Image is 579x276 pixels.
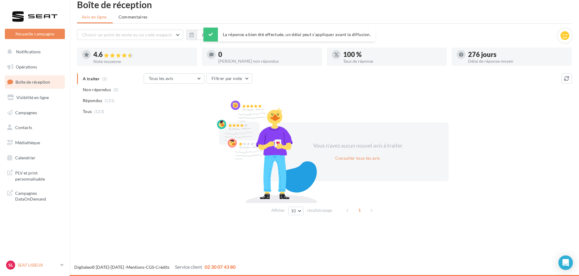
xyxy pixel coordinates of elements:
span: 1 [355,205,364,215]
a: Visibilité en ligne [4,91,66,104]
button: Au total [197,30,223,40]
span: Service client [175,264,202,270]
div: Note moyenne [93,59,192,64]
span: 02 30 07 43 80 [205,264,236,270]
a: PLV et print personnalisable [4,166,66,184]
div: [PERSON_NAME] non répondus [218,59,317,63]
span: Afficher [271,208,285,213]
span: (2) [113,87,119,92]
button: Tous les avis [144,73,204,84]
div: 0 [218,51,317,58]
a: Crédits [156,264,169,270]
span: Médiathèque [15,140,40,145]
span: Opérations [16,64,37,69]
a: Digitaleo [74,264,92,270]
div: Open Intercom Messenger [558,255,573,270]
a: Campagnes [4,106,66,119]
div: Délai de réponse moyen [468,59,567,63]
button: Au total [186,30,223,40]
span: Répondus [83,98,102,104]
button: Notifications [4,45,64,58]
span: (123) [94,109,105,114]
span: Campagnes DataOnDemand [15,189,62,202]
button: Filtrer par note [206,73,252,84]
span: Contacts [15,125,32,130]
a: Boîte de réception [4,75,66,88]
span: Campagnes [15,110,37,115]
span: (121) [105,98,115,103]
a: Calendrier [4,151,66,164]
span: résultats/page [307,208,332,213]
span: Choisir un point de vente ou un code magasin [82,32,172,37]
a: Opérations [4,61,66,73]
button: 10 [288,207,304,215]
div: 4.6 [93,51,192,58]
span: Calendrier [15,155,35,160]
p: SEAT LISIEUX [18,262,58,268]
a: Mentions [126,264,144,270]
div: La réponse a bien été effectuée, un délai peut s’appliquer avant la diffusion. [203,28,376,42]
a: SL SEAT LISIEUX [5,259,65,271]
button: Choisir un point de vente ou un code magasin [77,30,183,40]
a: CGS [146,264,154,270]
span: Visibilité en ligne [16,95,49,100]
span: PLV et print personnalisable [15,169,62,182]
a: Médiathèque [4,136,66,149]
span: Boîte de réception [15,79,50,85]
div: Taux de réponse [343,59,442,63]
span: Tous [83,108,92,115]
span: Notifications [16,49,41,54]
button: Nouvelle campagne [5,29,65,39]
a: Contacts [4,121,66,134]
button: Consulter tous les avis [333,155,382,162]
div: 276 jours [468,51,567,58]
div: 100 % [343,51,442,58]
span: Commentaires [119,14,148,20]
span: Non répondus [83,87,111,93]
div: Vous n'avez aucun nouvel avis à traiter [306,142,410,150]
span: Tous les avis [149,76,173,81]
span: © [DATE]-[DATE] - - - [74,264,236,270]
a: Campagnes DataOnDemand [4,187,66,205]
span: SL [8,262,13,268]
span: 10 [291,208,296,213]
